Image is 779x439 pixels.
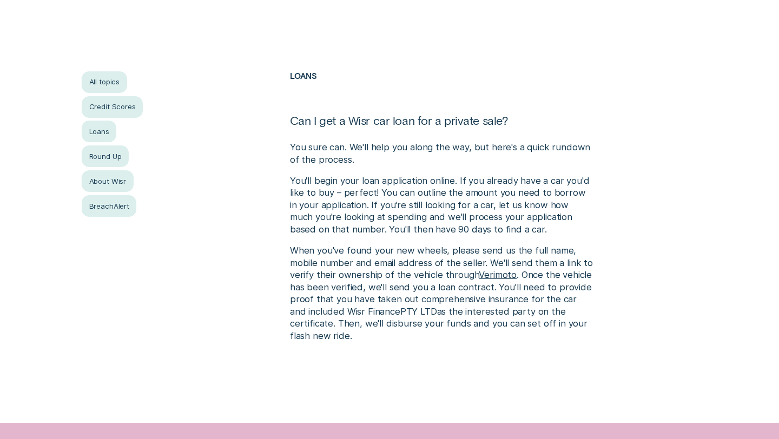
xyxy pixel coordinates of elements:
span: LTD [420,306,437,317]
a: Verimoto [479,269,517,280]
a: About Wisr [82,170,133,192]
a: Loans [82,121,116,142]
h2: Loans [290,71,593,113]
a: Credit Scores [82,96,143,118]
a: Loans [290,71,317,81]
a: All topics [82,71,127,93]
p: You sure can. We'll help you along the way, but here's a quick rundown of the process. [290,141,593,165]
span: P T Y [400,306,418,317]
a: BreachAlert [82,195,136,217]
h1: Can I get a Wisr car loan for a private sale? [290,113,593,141]
p: When you've found your new wheels, please send us the full name, mobile number and email address ... [290,244,593,342]
p: You'll begin your loan application online. If you already have a car you'd like to buy – perfect!... [290,175,593,236]
span: PTY [400,306,418,317]
span: L T D [420,306,437,317]
a: Round Up [82,145,129,167]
